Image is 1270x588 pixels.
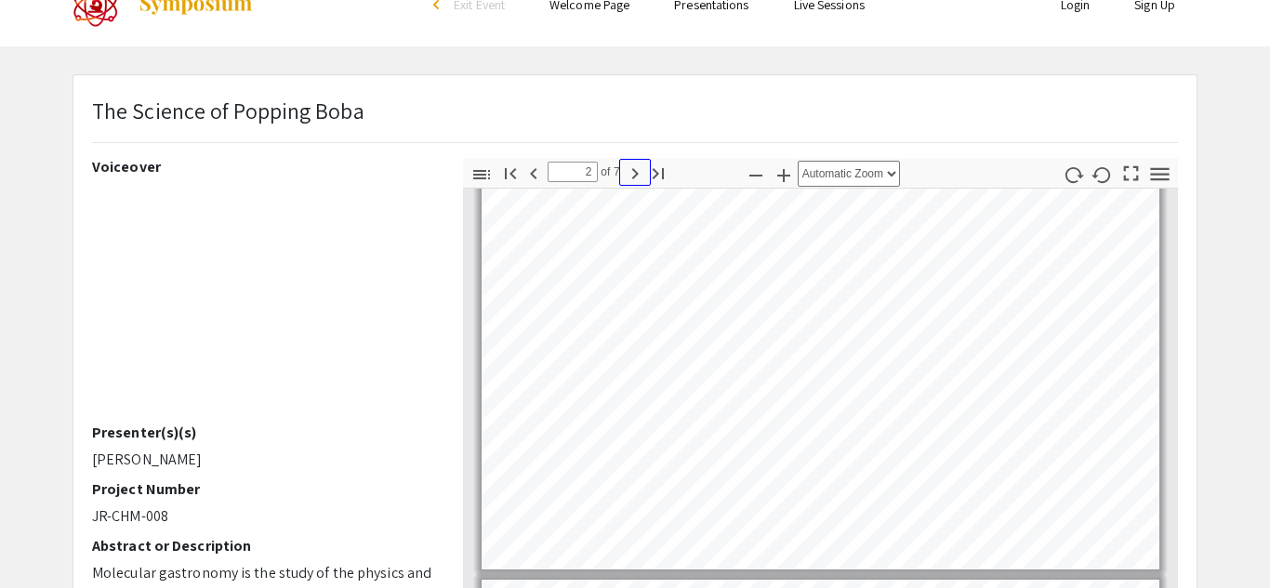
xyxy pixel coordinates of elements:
[598,162,620,182] span: of 7
[1144,161,1176,188] button: Tools
[1116,158,1147,185] button: Switch to Presentation Mode
[466,161,497,188] button: Toggle Sidebar
[92,505,435,528] p: JR-CHM-008
[92,424,435,441] h2: Presenter(s)(s)
[518,159,549,186] button: Previous Page
[473,180,1168,578] div: Page 2
[495,159,526,186] button: Go to First Page
[92,537,435,555] h2: Abstract or Description
[14,504,79,574] iframe: Chat
[92,480,435,498] h2: Project Number
[768,161,800,188] button: Zoom In
[619,159,651,186] button: Next Page
[1058,161,1090,188] button: Rotate Clockwise
[1087,161,1118,188] button: Rotate Counterclockwise
[548,162,598,182] input: Page
[92,158,435,176] h2: Voiceover
[92,94,364,127] p: The Science of Popping Boba
[740,161,772,188] button: Zoom Out
[798,161,900,187] select: Zoom
[92,449,435,471] p: [PERSON_NAME]
[642,159,674,186] button: Go to Last Page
